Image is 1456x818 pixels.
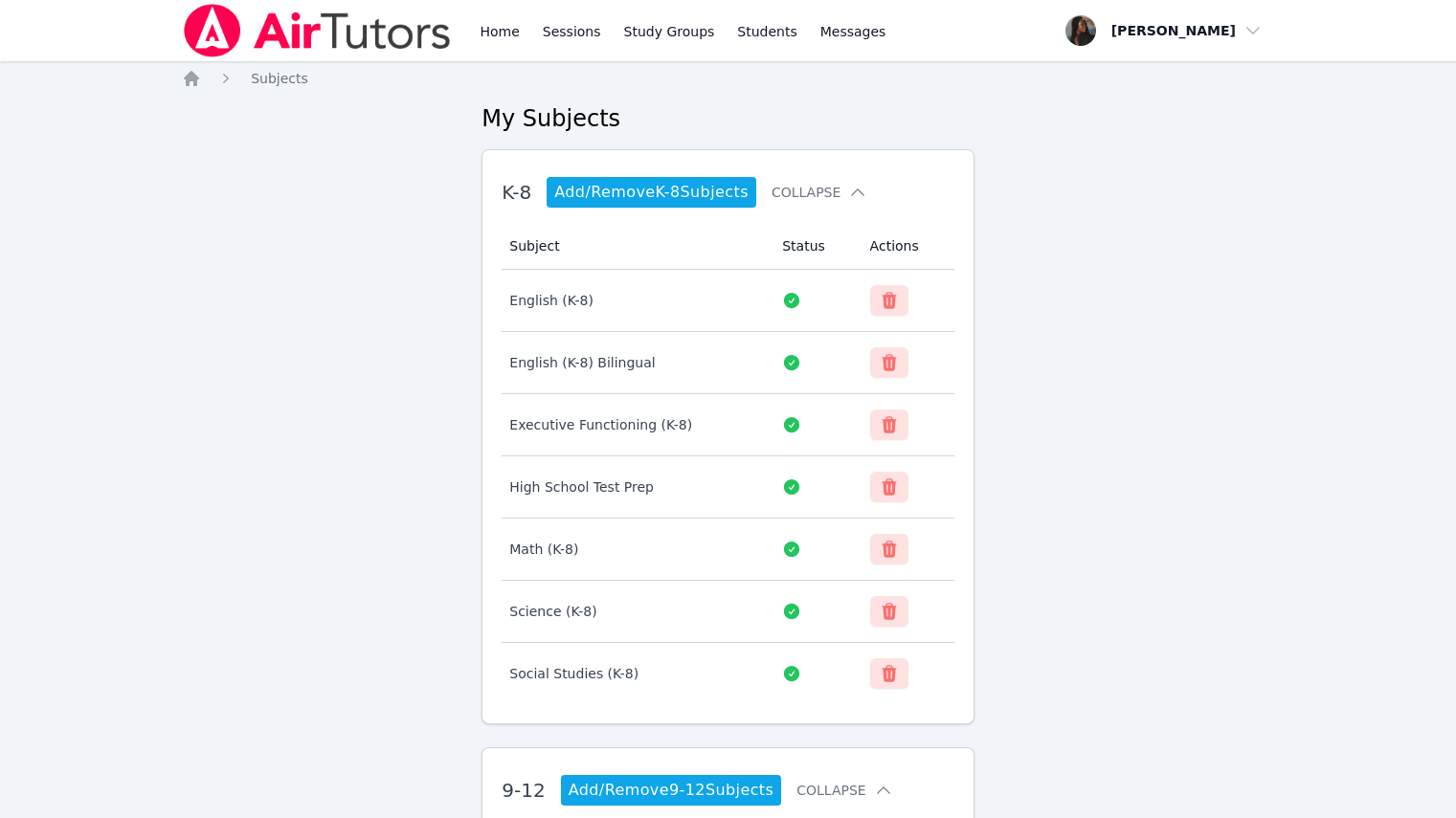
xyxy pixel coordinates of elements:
span: 9-12 [502,779,545,802]
a: Subjects [251,69,308,88]
h2: My Subjects [482,103,974,134]
tr: English (K-8) Bilingual [502,332,953,394]
th: Status [771,223,858,270]
span: Executive Functioning (K-8) [509,417,692,432]
span: Science (K-8) [509,604,596,619]
tr: Math (K-8) [502,519,953,581]
tr: Executive Functioning (K-8) [502,394,953,456]
span: English (K-8) Bilingual [509,355,655,370]
tr: Social Studies (K-8) [502,643,953,704]
tr: Science (K-8) [502,581,953,643]
nav: Breadcrumb [182,69,1274,88]
tr: English (K-8) [502,270,953,332]
a: Add/RemoveK-8Subjects [547,177,756,208]
th: Subject [502,223,771,270]
th: Actions [859,223,954,270]
span: Messages [820,22,886,41]
a: Add/Remove9-12Subjects [561,775,782,806]
span: English (K-8) [509,293,594,308]
tr: High School Test Prep [502,456,953,519]
img: Air Tutors [182,4,453,57]
button: Collapse [772,183,867,202]
button: Collapse [796,781,892,800]
span: K-8 [502,181,531,204]
span: Math (K-8) [509,542,578,557]
span: High School Test Prep [509,479,654,495]
span: Subjects [251,71,308,86]
span: Social Studies (K-8) [509,666,638,681]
